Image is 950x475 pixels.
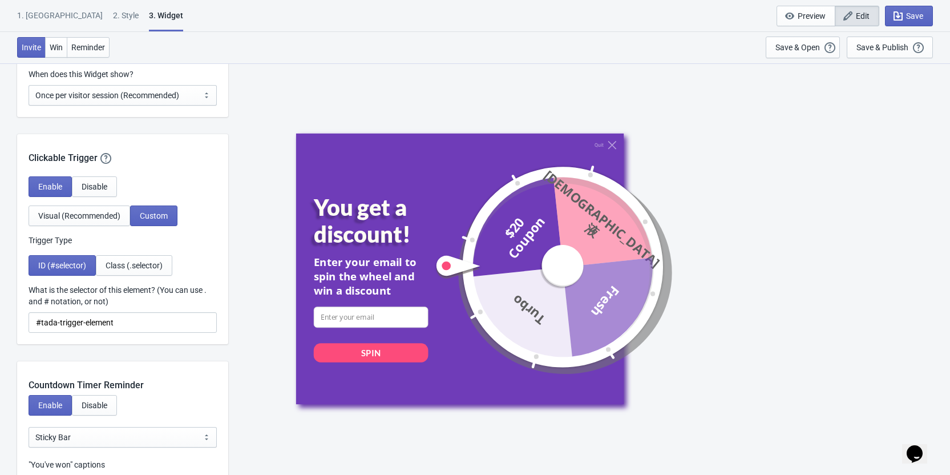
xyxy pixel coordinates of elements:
span: Reminder [71,43,105,52]
button: Invite [17,37,46,58]
div: Enter your email to spin the wheel and win a discount [313,255,428,298]
div: 1. [GEOGRAPHIC_DATA] [17,10,103,30]
button: Visual (Recommended) [29,206,130,226]
label: What is the selector of this element? (You can use . and # notation, or not) [29,284,217,307]
button: Disable [72,176,117,197]
input: ID or Class [29,312,217,333]
span: Disable [82,182,107,191]
div: Save & Open [775,43,820,52]
span: ID (#selector) [38,261,86,270]
span: Save [906,11,923,21]
button: Class (.selector) [96,255,172,276]
span: Disable [82,401,107,410]
span: Preview [798,11,826,21]
div: Clickable Trigger [17,134,228,165]
button: Edit [835,6,879,26]
button: Save & Open [766,37,840,58]
div: Quit [594,142,603,148]
span: Enable [38,182,62,191]
div: You get a discount! [313,194,451,248]
button: ID (#selector) [29,255,96,276]
button: Custom [130,206,177,226]
div: Save & Publish [856,43,908,52]
div: Countdown Timer Reminder [17,361,228,392]
label: When does this Widget show? [29,69,134,80]
span: Class (.selector) [106,261,163,270]
div: SPIN [361,347,380,358]
span: Custom [140,211,168,220]
div: 2 . Style [113,10,139,30]
button: Win [45,37,67,58]
button: Enable [29,395,72,416]
span: Enable [38,401,62,410]
span: Invite [22,43,41,52]
div: 3. Widget [149,10,183,31]
label: "You've won" captions [29,459,105,470]
p: Trigger Type [29,235,217,247]
button: Reminder [67,37,110,58]
span: Edit [856,11,870,21]
input: Enter your email [313,307,428,328]
button: Preview [777,6,835,26]
span: Win [50,43,63,52]
span: Visual (Recommended) [38,211,120,220]
button: Disable [72,395,117,416]
button: Save [885,6,933,26]
iframe: chat widget [902,429,939,464]
button: Save & Publish [847,37,933,58]
button: Enable [29,176,72,197]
